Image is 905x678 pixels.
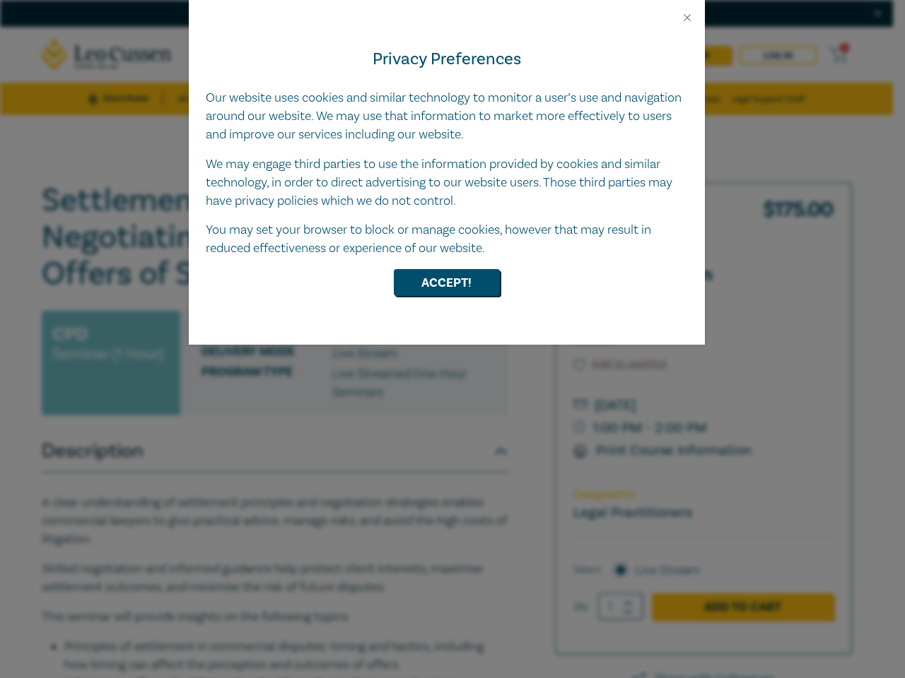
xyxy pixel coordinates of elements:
button: Close [681,11,694,24]
h4: Privacy Preferences [206,47,688,72]
p: We may engage third parties to use the information provided by cookies and similar technology, in... [206,155,688,210]
p: Our website uses cookies and similar technology to monitor a user’s use and navigation around our... [206,89,688,144]
button: Accept! [394,269,500,296]
p: You may set your browser to block or manage cookies, however that may result in reduced effective... [206,221,688,258]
